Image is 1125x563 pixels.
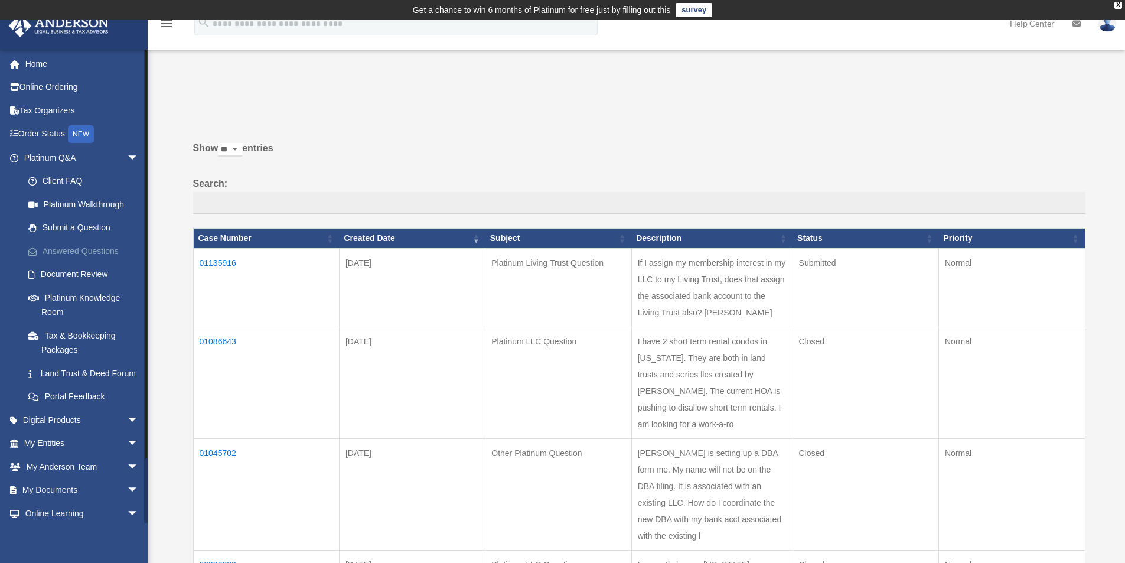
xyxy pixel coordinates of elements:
td: Normal [938,327,1085,438]
select: Showentries [218,143,242,157]
div: Get a chance to win 6 months of Platinum for free just by filling out this [413,3,671,17]
a: Platinum Knowledge Room [17,286,156,324]
a: Client FAQ [17,170,156,193]
td: Platinum LLC Question [485,327,631,438]
td: [DATE] [339,327,485,438]
i: menu [159,17,174,31]
td: [DATE] [339,248,485,327]
div: NEW [68,125,94,143]
td: 01045702 [193,438,339,550]
td: Closed [793,438,938,550]
a: My Anderson Teamarrow_drop_down [8,455,156,479]
a: survey [676,3,712,17]
td: [PERSON_NAME] is setting up a DBA form me. My name will not be on the DBA filing. It is associate... [631,438,793,550]
input: Search: [193,192,1085,214]
a: Tax & Bookkeeping Packages [17,324,156,362]
img: Anderson Advisors Platinum Portal [5,14,112,37]
a: Order StatusNEW [8,122,156,147]
a: menu [159,21,174,31]
td: If I assign my membership interest in my LLC to my Living Trust, does that assign the associated ... [631,248,793,327]
i: search [197,16,210,29]
span: arrow_drop_down [127,432,151,456]
td: 01086643 [193,327,339,438]
a: Home [8,52,156,76]
td: Other Platinum Question [485,438,631,550]
a: Land Trust & Deed Forum [17,362,156,385]
label: Show entries [193,140,1085,168]
td: Submitted [793,248,938,327]
td: 01135916 [193,248,339,327]
a: Digital Productsarrow_drop_down [8,408,156,432]
a: Portal Feedback [17,385,156,409]
td: Closed [793,327,938,438]
a: Answered Questions [17,239,156,263]
td: Platinum Living Trust Question [485,248,631,327]
th: Priority: activate to sort column ascending [938,229,1085,249]
a: Submit a Question [17,216,156,240]
span: arrow_drop_down [127,502,151,526]
td: Normal [938,248,1085,327]
th: Subject: activate to sort column ascending [485,229,631,249]
a: Platinum Q&Aarrow_drop_down [8,146,156,170]
td: [DATE] [339,438,485,550]
span: arrow_drop_down [127,479,151,503]
th: Case Number: activate to sort column ascending [193,229,339,249]
img: User Pic [1098,15,1116,32]
a: Document Review [17,263,156,287]
td: Normal [938,438,1085,550]
div: close [1114,2,1122,9]
th: Created Date: activate to sort column ascending [339,229,485,249]
a: Platinum Walkthrough [17,193,156,216]
th: Status: activate to sort column ascending [793,229,938,249]
a: My Documentsarrow_drop_down [8,479,156,502]
span: arrow_drop_down [127,408,151,432]
td: I have 2 short term rental condos in [US_STATE]. They are both in land trusts and series llcs cre... [631,327,793,438]
a: Online Ordering [8,76,156,99]
a: Online Learningarrow_drop_down [8,502,156,525]
th: Description: activate to sort column ascending [631,229,793,249]
span: arrow_drop_down [127,455,151,479]
label: Search: [193,175,1085,214]
span: arrow_drop_down [127,146,151,170]
a: Tax Organizers [8,99,156,122]
a: My Entitiesarrow_drop_down [8,432,156,455]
